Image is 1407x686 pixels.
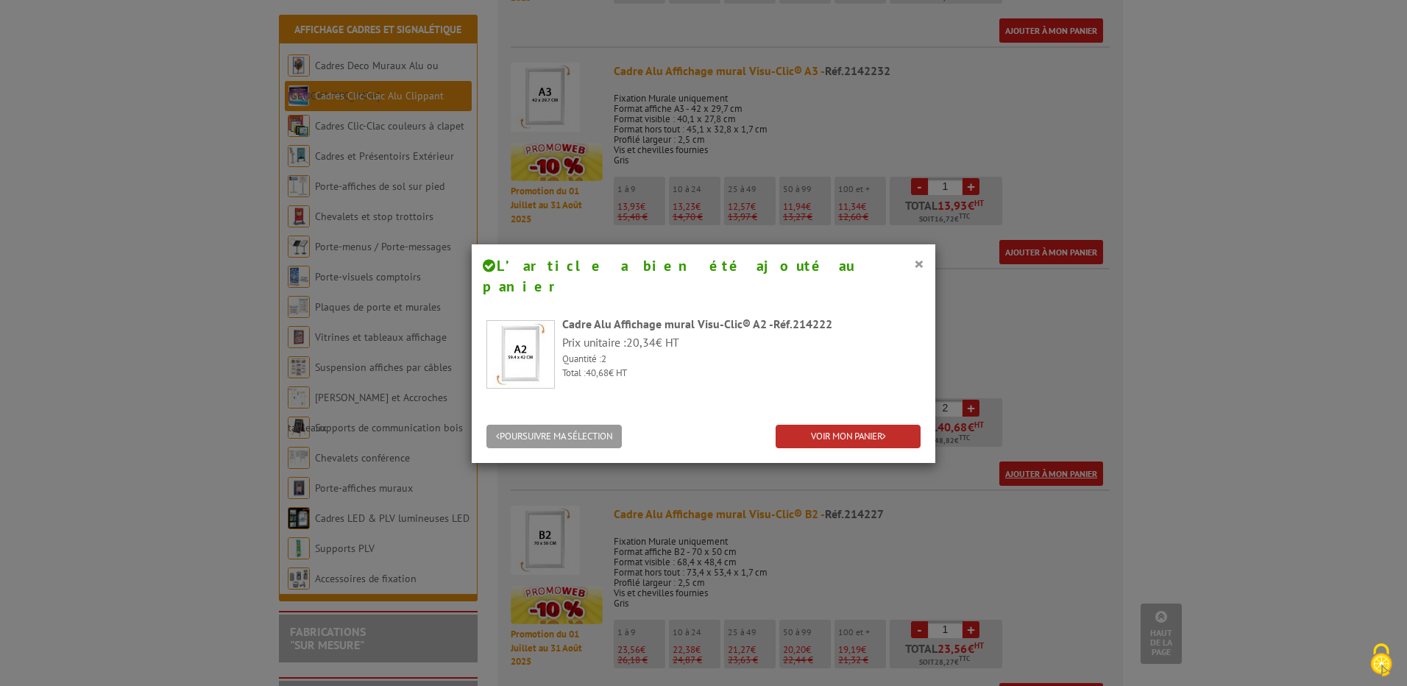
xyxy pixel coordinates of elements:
[1355,636,1407,686] button: Cookies (fenêtre modale)
[562,367,921,381] p: Total : € HT
[914,254,924,273] button: ×
[601,353,606,365] span: 2
[562,316,921,333] div: Cadre Alu Affichage mural Visu-Clic® A2 -
[486,425,622,449] button: POURSUIVRE MA SÉLECTION
[562,334,921,351] p: Prix unitaire : € HT
[1363,642,1400,679] img: Cookies (fenêtre modale)
[773,317,832,331] span: Réf.214222
[562,353,921,367] p: Quantité :
[483,255,924,297] h4: L’article a bien été ajouté au panier
[776,425,921,449] a: VOIR MON PANIER
[586,367,609,379] span: 40,68
[626,335,656,350] span: 20,34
